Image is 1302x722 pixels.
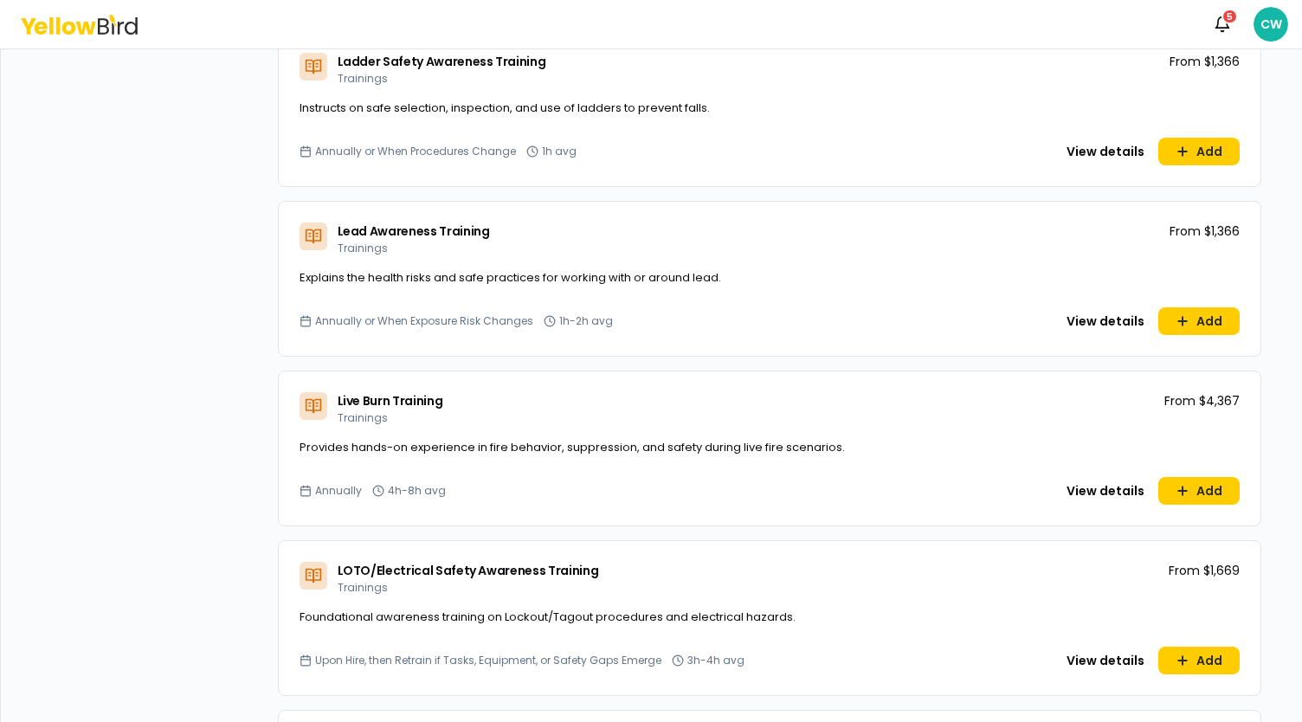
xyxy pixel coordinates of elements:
div: 5 [1221,9,1238,24]
span: Foundational awareness training on Lockout/Tagout procedures and electrical hazards. [300,609,796,625]
span: Trainings [338,71,388,86]
span: Annually [315,484,362,498]
p: From $1,366 [1170,222,1240,240]
button: Add [1158,307,1240,335]
button: Add [1158,138,1240,165]
button: 5 [1205,7,1240,42]
span: 1h avg [542,145,577,158]
span: CW [1254,7,1288,42]
span: Annually or When Procedures Change [315,145,516,158]
p: From $1,366 [1170,53,1240,70]
button: Add [1158,647,1240,674]
span: Live Burn Training [338,392,443,409]
button: View details [1056,477,1155,505]
span: Trainings [338,241,388,255]
span: Annually or When Exposure Risk Changes [315,314,533,328]
span: 4h-8h avg [388,484,446,498]
span: Explains the health risks and safe practices for working with or around lead. [300,269,721,286]
span: LOTO/Electrical Safety Awareness Training [338,562,599,579]
p: From $1,669 [1169,562,1240,579]
span: Ladder Safety Awareness Training [338,53,546,70]
button: View details [1056,138,1155,165]
span: Provides hands-on experience in fire behavior, suppression, and safety during live fire scenarios. [300,439,845,455]
button: View details [1056,647,1155,674]
span: Instructs on safe selection, inspection, and use of ladders to prevent falls. [300,100,710,116]
span: Lead Awareness Training [338,222,490,240]
button: Add [1158,477,1240,505]
span: 1h-2h avg [559,314,613,328]
span: 3h-4h avg [687,654,744,667]
span: Trainings [338,580,388,595]
button: View details [1056,307,1155,335]
p: From $4,367 [1164,392,1240,409]
span: Upon Hire, then Retrain if Tasks, Equipment, or Safety Gaps Emerge [315,654,661,667]
span: Trainings [338,410,388,425]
